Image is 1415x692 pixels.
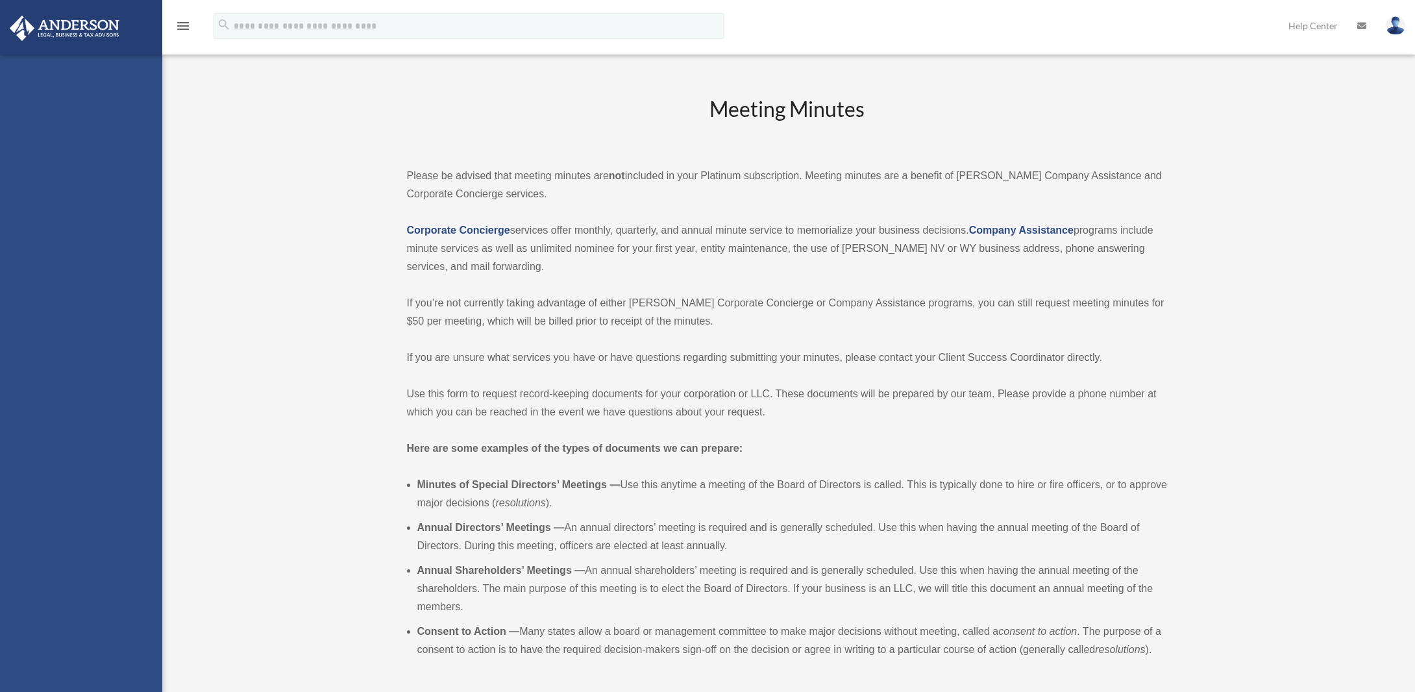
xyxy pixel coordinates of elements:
[407,221,1168,276] p: services offer monthly, quarterly, and annual minute service to memorialize your business decisio...
[407,167,1168,203] p: Please be advised that meeting minutes are included in your Platinum subscription. Meeting minute...
[1095,644,1145,655] em: resolutions
[417,519,1168,555] li: An annual directors’ meeting is required and is generally scheduled. Use this when having the ann...
[407,294,1168,330] p: If you’re not currently taking advantage of either [PERSON_NAME] Corporate Concierge or Company A...
[407,385,1168,421] p: Use this form to request record-keeping documents for your corporation or LLC. These documents wi...
[417,562,1168,616] li: An annual shareholders’ meeting is required and is generally scheduled. Use this when having the ...
[417,623,1168,659] li: Many states allow a board or management committee to make major decisions without meeting, called...
[217,18,231,32] i: search
[175,18,191,34] i: menu
[417,565,585,576] b: Annual Shareholders’ Meetings —
[969,225,1074,236] a: Company Assistance
[417,476,1168,512] li: Use this anytime a meeting of the Board of Directors is called. This is typically done to hire or...
[6,16,123,41] img: Anderson Advisors Platinum Portal
[609,170,625,181] strong: not
[407,95,1168,149] h2: Meeting Minutes
[1050,626,1077,637] em: action
[407,443,743,454] strong: Here are some examples of the types of documents we can prepare:
[417,479,621,490] b: Minutes of Special Directors’ Meetings —
[407,349,1168,367] p: If you are unsure what services you have or have questions regarding submitting your minutes, ple...
[1386,16,1405,35] img: User Pic
[998,626,1046,637] em: consent to
[417,522,565,533] b: Annual Directors’ Meetings —
[175,23,191,34] a: menu
[495,497,545,508] em: resolutions
[417,626,520,637] b: Consent to Action —
[407,225,510,236] a: Corporate Concierge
